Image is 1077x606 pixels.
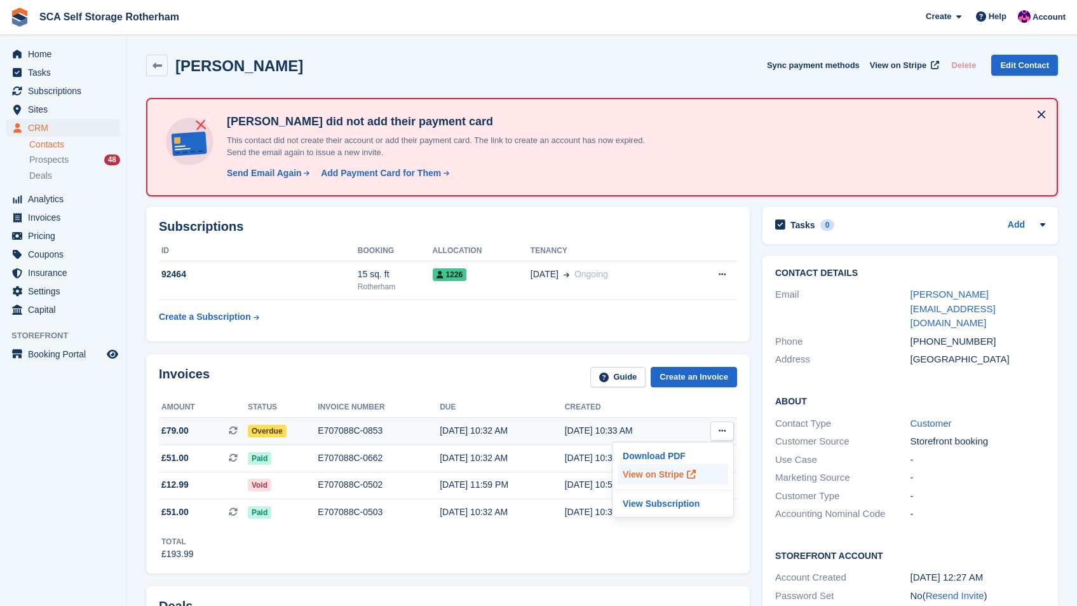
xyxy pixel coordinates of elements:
[911,507,1046,521] div: -
[870,59,926,72] span: View on Stripe
[574,269,608,279] span: Ongoing
[565,451,689,465] div: [DATE] 10:33 AM
[318,424,440,437] div: E707088C-0853
[248,479,271,492] span: Void
[222,134,667,159] p: This contact did not create their account or add their payment card. The link to create an accoun...
[820,219,835,231] div: 0
[318,506,440,519] div: E707088C-0503
[775,334,911,349] div: Phone
[159,241,358,261] th: ID
[911,418,952,429] a: Customer
[28,227,104,245] span: Pricing
[433,268,467,281] span: 1226
[6,100,120,118] a: menu
[775,352,911,367] div: Address
[29,153,120,167] a: Prospects 48
[318,397,440,418] th: Invoice number
[6,264,120,282] a: menu
[318,478,440,492] div: E707088C-0502
[28,100,104,118] span: Sites
[6,227,120,245] a: menu
[790,219,815,231] h2: Tasks
[775,471,911,485] div: Marketing Source
[248,452,271,465] span: Paid
[161,547,194,561] div: £193.99
[104,155,120,165] div: 48
[358,268,433,281] div: 15 sq. ft
[161,478,189,492] span: £12.99
[911,489,1046,504] div: -
[946,55,981,76] button: Delete
[775,287,911,331] div: Email
[775,549,1045,561] h2: Storefront Account
[775,434,911,449] div: Customer Source
[227,167,302,180] div: Send Email Again
[531,268,559,281] span: [DATE]
[989,10,1006,23] span: Help
[6,45,120,63] a: menu
[911,589,1046,603] div: No
[318,451,440,465] div: E707088C-0662
[6,282,120,300] a: menu
[159,268,358,281] div: 92464
[433,241,531,261] th: Allocation
[6,301,120,319] a: menu
[159,305,259,329] a: Create a Subscription
[6,64,120,81] a: menu
[175,57,303,74] h2: [PERSON_NAME]
[6,82,120,100] a: menu
[651,367,737,388] a: Create an Invoice
[1033,11,1066,24] span: Account
[618,464,728,485] a: View on Stripe
[161,451,189,465] span: £51.00
[222,114,667,129] h4: [PERSON_NAME] did not add their payment card
[911,289,996,328] a: [PERSON_NAME][EMAIL_ADDRESS][DOMAIN_NAME]
[248,506,271,519] span: Paid
[565,424,689,437] div: [DATE] 10:33 AM
[440,397,564,418] th: Due
[28,264,104,282] span: Insurance
[565,478,689,492] div: [DATE] 10:54 AM
[531,241,684,261] th: Tenancy
[767,55,860,76] button: Sync payment methods
[358,281,433,293] div: Rotherham
[105,347,120,362] a: Preview store
[911,334,1046,349] div: [PHONE_NUMBER]
[911,471,1046,485] div: -
[926,10,951,23] span: Create
[28,82,104,100] span: Subscriptions
[911,352,1046,367] div: [GEOGRAPHIC_DATA]
[29,154,69,166] span: Prospects
[440,506,564,519] div: [DATE] 10:32 AM
[6,190,120,208] a: menu
[1008,218,1025,233] a: Add
[6,245,120,263] a: menu
[248,397,318,418] th: Status
[565,506,689,519] div: [DATE] 10:32 AM
[618,495,728,512] a: View Subscription
[159,397,248,418] th: Amount
[28,245,104,263] span: Coupons
[775,589,911,603] div: Password Set
[248,425,287,437] span: Overdue
[358,241,433,261] th: Booking
[6,345,120,363] a: menu
[775,489,911,504] div: Customer Type
[161,506,189,519] span: £51.00
[775,570,911,585] div: Account Created
[923,590,987,601] span: ( )
[28,345,104,363] span: Booking Portal
[159,219,737,234] h2: Subscriptions
[911,453,1046,467] div: -
[28,282,104,300] span: Settings
[865,55,942,76] a: View on Stripe
[29,169,120,182] a: Deals
[618,448,728,464] a: Download PDF
[565,397,689,418] th: Created
[440,424,564,437] div: [DATE] 10:32 AM
[316,167,450,180] a: Add Payment Card for Them
[28,119,104,137] span: CRM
